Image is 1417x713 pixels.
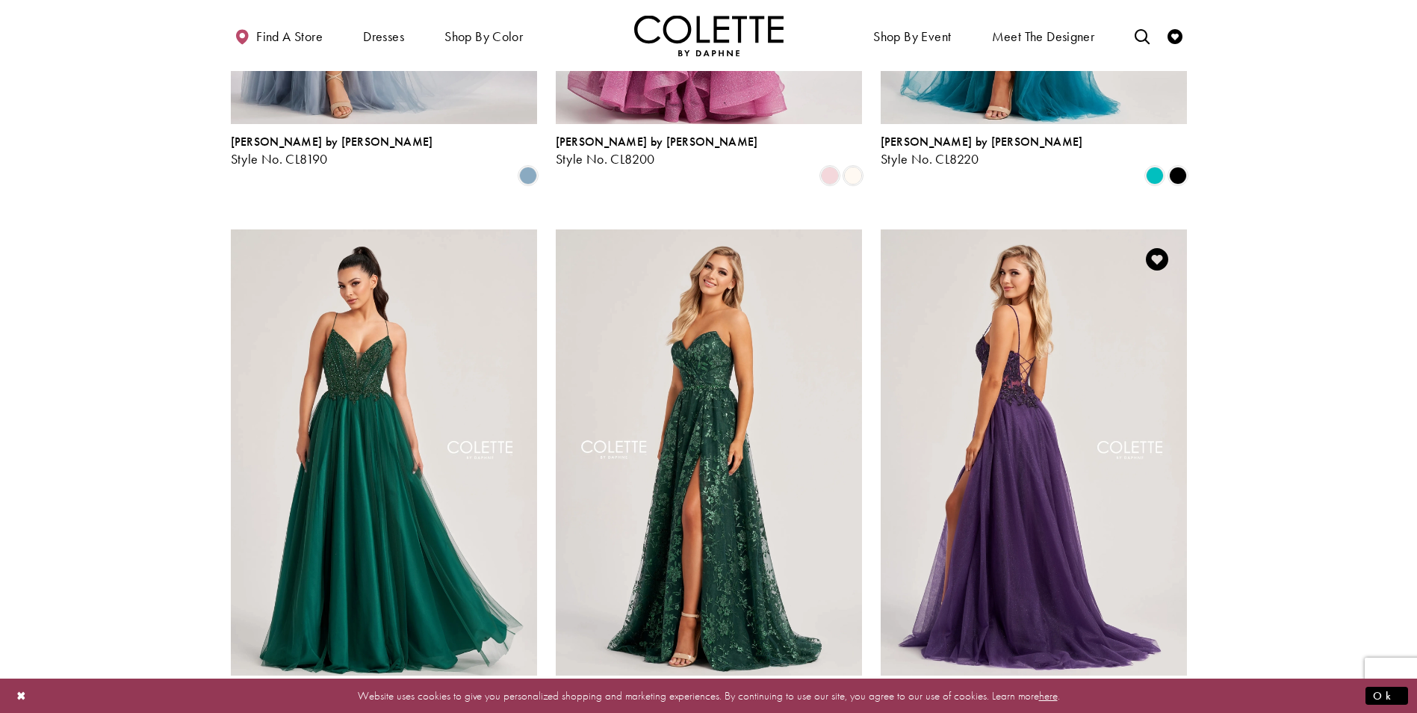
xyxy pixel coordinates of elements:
[869,15,955,56] span: Shop By Event
[844,167,862,185] i: Diamond White
[881,150,979,167] span: Style No. CL8220
[231,229,537,675] a: Visit Colette by Daphne Style No. CL8250 Page
[256,29,323,44] span: Find a store
[444,29,523,44] span: Shop by color
[1365,686,1408,705] button: Submit Dialog
[231,134,433,149] span: [PERSON_NAME] by [PERSON_NAME]
[634,15,784,56] img: Colette by Daphne
[108,685,1309,706] p: Website uses cookies to give you personalized shopping and marketing experiences. By continuing t...
[992,29,1095,44] span: Meet the designer
[359,15,408,56] span: Dresses
[231,15,326,56] a: Find a store
[519,167,537,185] i: Dusty Blue
[1131,15,1153,56] a: Toggle search
[1169,167,1187,185] i: Black
[441,15,527,56] span: Shop by color
[363,29,404,44] span: Dresses
[634,15,784,56] a: Visit Home Page
[231,150,328,167] span: Style No. CL8190
[556,150,655,167] span: Style No. CL8200
[9,682,34,709] button: Close Dialog
[1146,167,1164,185] i: Jade
[988,15,1099,56] a: Meet the designer
[556,229,862,675] a: Visit Colette by Daphne Style No. CL8260 Page
[556,135,758,167] div: Colette by Daphne Style No. CL8200
[881,135,1083,167] div: Colette by Daphne Style No. CL8220
[881,229,1187,675] a: Visit Colette by Daphne Style No. CL8280 Page
[556,134,758,149] span: [PERSON_NAME] by [PERSON_NAME]
[821,167,839,185] i: Pink Lily
[881,134,1083,149] span: [PERSON_NAME] by [PERSON_NAME]
[1164,15,1186,56] a: Check Wishlist
[231,135,433,167] div: Colette by Daphne Style No. CL8190
[1141,244,1173,275] a: Add to Wishlist
[1039,688,1058,703] a: here
[873,29,951,44] span: Shop By Event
